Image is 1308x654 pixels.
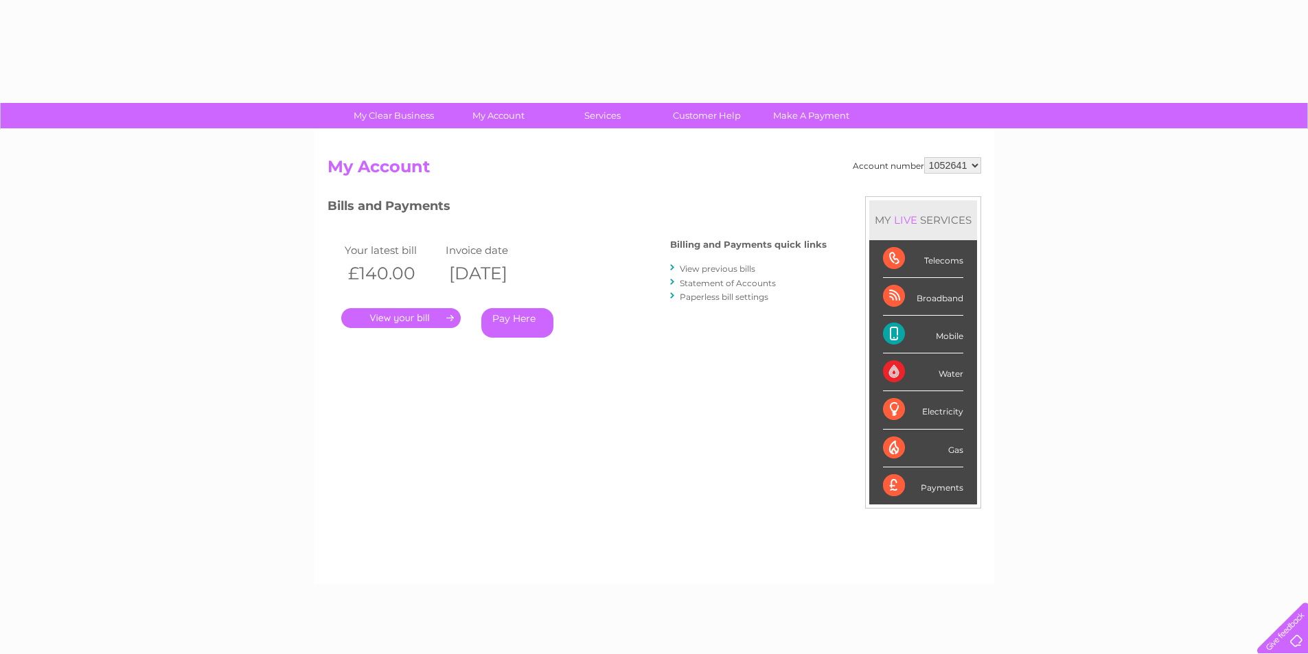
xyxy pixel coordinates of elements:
td: Your latest bill [341,241,443,259]
a: View previous bills [680,264,755,274]
h2: My Account [328,157,981,183]
div: Electricity [883,391,963,429]
div: MY SERVICES [869,200,977,240]
h4: Billing and Payments quick links [670,240,827,250]
a: Paperless bill settings [680,292,768,302]
a: Services [546,103,659,128]
div: Water [883,353,963,391]
a: Make A Payment [755,103,868,128]
a: . [341,308,461,328]
div: Payments [883,467,963,504]
a: My Clear Business [337,103,450,128]
a: My Account [441,103,555,128]
h3: Bills and Payments [328,196,827,220]
div: Broadband [883,278,963,316]
th: £140.00 [341,259,443,288]
div: LIVE [891,213,920,226]
a: Customer Help [650,103,764,128]
a: Pay Here [481,308,553,338]
td: Invoice date [442,241,544,259]
div: Mobile [883,316,963,353]
a: Statement of Accounts [680,278,776,288]
div: Telecoms [883,240,963,278]
div: Account number [853,157,981,174]
div: Gas [883,430,963,467]
th: [DATE] [442,259,544,288]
